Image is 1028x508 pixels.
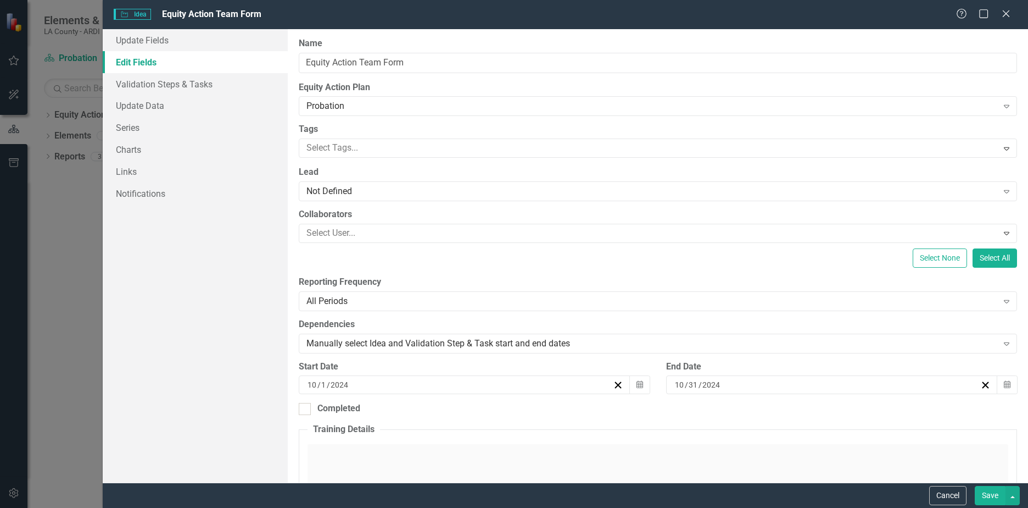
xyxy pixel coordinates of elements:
[299,208,1017,221] label: Collaborators
[103,161,288,183] a: Links
[306,337,997,350] div: Manually select Idea and Validation Step & Task start and end dates
[299,37,1017,50] label: Name
[975,486,1005,505] button: Save
[162,9,261,19] span: Equity Action Team Form
[913,249,967,268] button: Select None
[306,295,997,307] div: All Periods
[103,29,288,51] a: Update Fields
[306,100,997,113] div: Probation
[973,249,1017,268] button: Select All
[103,117,288,139] a: Series
[327,380,330,390] span: /
[299,81,1017,94] label: Equity Action Plan
[666,361,1017,373] div: End Date
[299,361,650,373] div: Start Date
[103,51,288,73] a: Edit Fields
[685,380,688,390] span: /
[317,380,321,390] span: /
[103,95,288,117] a: Update Data
[114,9,150,20] span: Idea
[299,318,1017,331] label: Dependencies
[929,486,966,505] button: Cancel
[317,402,360,415] div: Completed
[299,123,1017,136] label: Tags
[308,423,380,436] legend: Training Details
[306,185,997,198] div: Not Defined
[103,139,288,161] a: Charts
[103,73,288,95] a: Validation Steps & Tasks
[103,183,288,205] a: Notifications
[299,53,1017,73] input: Idea Name
[299,276,1017,289] label: Reporting Frequency
[299,166,1017,179] label: Lead
[699,380,702,390] span: /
